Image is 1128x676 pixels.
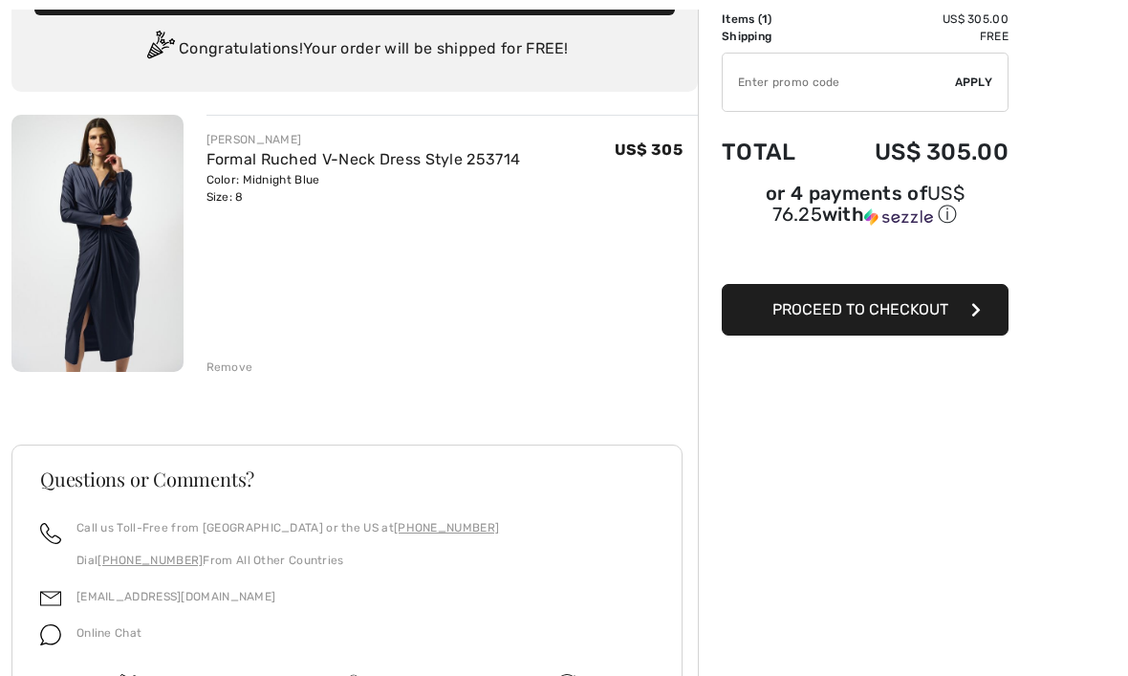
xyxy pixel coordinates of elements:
div: Congratulations! Your order will be shipped for FREE! [34,31,675,69]
span: 1 [762,12,768,26]
input: Promo code [723,54,955,111]
div: Remove [206,359,253,376]
span: Online Chat [76,626,141,640]
img: chat [40,624,61,645]
h3: Questions or Comments? [40,469,654,489]
img: email [40,588,61,609]
a: Formal Ruched V-Neck Dress Style 253714 [206,150,521,168]
p: Dial From All Other Countries [76,552,499,569]
span: Apply [955,74,993,91]
iframe: PayPal-paypal [722,234,1009,277]
td: Items ( ) [722,11,824,28]
span: Proceed to Checkout [772,300,948,318]
img: call [40,523,61,544]
p: Call us Toll-Free from [GEOGRAPHIC_DATA] or the US at [76,519,499,536]
a: [PHONE_NUMBER] [394,521,499,534]
div: [PERSON_NAME] [206,131,521,148]
td: Total [722,120,824,185]
div: Color: Midnight Blue Size: 8 [206,171,521,206]
div: or 4 payments of with [722,185,1009,228]
td: Free [824,28,1009,45]
a: [EMAIL_ADDRESS][DOMAIN_NAME] [76,590,275,603]
span: US$ 76.25 [772,182,965,226]
span: US$ 305 [615,141,683,159]
a: [PHONE_NUMBER] [98,554,203,567]
button: Proceed to Checkout [722,284,1009,336]
img: Formal Ruched V-Neck Dress Style 253714 [11,115,184,372]
td: US$ 305.00 [824,11,1009,28]
div: or 4 payments ofUS$ 76.25withSezzle Click to learn more about Sezzle [722,185,1009,234]
img: Congratulation2.svg [141,31,179,69]
td: US$ 305.00 [824,120,1009,185]
td: Shipping [722,28,824,45]
img: Sezzle [864,208,933,226]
